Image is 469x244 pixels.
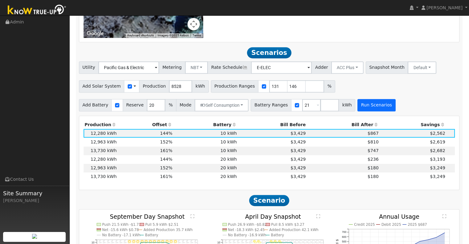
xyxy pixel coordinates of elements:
[174,129,238,138] td: 10 kWh
[110,213,185,220] text: September Day Snapshot
[165,99,176,111] span: %
[169,240,173,243] i: 5PM - Clear
[436,237,437,238] circle: onclick=""
[144,240,148,243] i: 11AM - Clear
[174,240,177,243] i: 6PM - Clear
[228,222,267,227] text: Push 26.9 kWh -$0.82
[191,240,193,243] i: 10PM - Clear
[157,240,160,243] i: 2PM - Clear
[195,99,249,111] button: Self Consumption
[225,240,227,243] i: 12AM - MostlyClear
[253,240,257,243] i: 7AM - PartlyCloudy
[192,80,208,93] span: kWh
[98,61,159,74] input: Select a Utility
[84,129,118,138] td: 12,280 kWh
[316,214,320,218] text: 
[342,235,347,238] text: 600
[84,172,118,181] td: 13,730 kWh
[84,147,118,155] td: 13,730 kWh
[3,189,66,197] span: Site Summary
[136,240,139,243] i: 9AM - Clear
[307,120,380,129] th: Bill After
[165,240,169,243] i: 4PM - Clear
[160,139,172,144] span: 152%
[233,240,236,243] i: 2AM - MostlyClear
[120,240,122,243] i: 5AM - Clear
[185,61,208,74] button: NBT
[91,241,94,244] text: 10
[381,222,401,227] text: Debit 2025
[290,174,306,179] span: $3,429
[187,240,189,243] i: 9PM - Clear
[160,165,172,170] span: 152%
[84,120,118,129] th: Production
[217,241,220,244] text: 10
[153,240,156,243] i: 1PM - Clear
[342,230,347,234] text: 700
[178,240,180,243] i: 7PM - Clear
[132,240,135,243] i: 8AM - Clear
[290,148,306,153] span: $3,429
[261,240,266,243] i: 9AM - MostlyCloudy
[161,240,164,243] i: 3PM - Clear
[421,122,440,127] span: Savings
[228,233,266,237] text: No Battery -16.9 kWh
[85,30,105,38] img: Google
[211,80,258,93] span: Production Ranges
[368,148,379,153] span: $747
[357,99,395,111] button: Run Scenarios
[266,240,270,243] i: 10AM - MostlyCloudy
[160,148,172,153] span: 161%
[342,240,347,243] text: 500
[320,240,324,243] i: 11PM - Cloudy
[228,228,265,232] text: Net -18.3 kWh $2.45
[174,155,238,164] td: 20 kWh
[229,240,232,243] i: 1AM - MostlyClear
[274,240,278,243] i: 12PM - PartlyCloudy
[430,148,445,153] span: $2,682
[311,240,316,243] i: 9PM - Cloudy
[160,157,172,162] span: 144%
[116,240,118,243] i: 4AM - Clear
[430,165,445,170] span: $3,249
[107,240,110,243] i: 2AM - Clear
[295,240,299,243] i: 5PM - MostlyCloudy
[269,228,319,232] text: Added Production 42.1 kWh
[103,240,105,243] i: 1AM - Clear
[118,120,174,129] th: Offset
[149,240,152,243] i: 12PM - Clear
[368,139,379,144] span: $810
[176,99,195,111] span: Mode
[366,61,408,74] span: Snapshot Month
[368,157,379,162] span: $236
[307,240,312,243] i: 8PM - Cloudy
[368,131,379,136] span: $867
[174,138,238,146] td: 10 kWh
[85,30,105,38] a: Open this area in Google Maps (opens a new window)
[84,155,118,164] td: 12,280 kWh
[331,61,364,74] button: ACC Plus
[99,240,101,243] i: 12AM - Clear
[84,164,118,172] td: 12,963 kWh
[290,131,306,136] span: $3,429
[430,131,445,136] span: $2,562
[251,99,291,111] span: Battery Ranges
[311,61,331,74] span: Adder
[111,240,114,243] i: 3AM - Clear
[246,240,248,243] i: 5AM - MostlyClear
[290,139,306,144] span: $3,429
[140,240,144,243] i: 10AM - Clear
[251,61,312,74] input: Select a Rate Schedule
[128,240,131,243] i: 7AM - Clear
[79,61,99,74] span: Utility
[368,174,379,179] span: $180
[187,18,200,30] button: Map camera controls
